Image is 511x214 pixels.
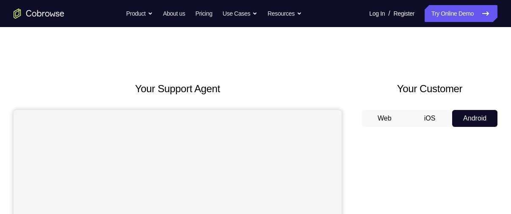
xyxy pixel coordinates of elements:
[452,110,497,127] button: Android
[388,8,390,19] span: /
[14,81,342,96] h2: Your Support Agent
[407,110,453,127] button: iOS
[362,81,497,96] h2: Your Customer
[394,5,414,22] a: Register
[362,110,407,127] button: Web
[14,8,64,19] a: Go to the home page
[163,5,185,22] a: About us
[369,5,385,22] a: Log In
[195,5,212,22] a: Pricing
[126,5,153,22] button: Product
[223,5,257,22] button: Use Cases
[425,5,497,22] a: Try Online Demo
[268,5,302,22] button: Resources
